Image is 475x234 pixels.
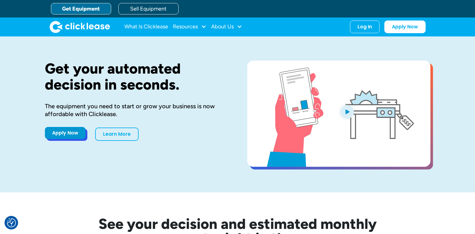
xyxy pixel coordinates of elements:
[95,128,139,141] a: Learn More
[124,21,168,33] a: What Is Clicklease
[211,21,242,33] div: About Us
[50,21,110,33] a: home
[247,61,430,167] a: open lightbox
[45,61,228,93] h1: Get your automated decision in seconds.
[45,102,228,118] div: The equipment you need to start or grow your business is now affordable with Clicklease.
[45,127,86,139] a: Apply Now
[358,24,372,30] div: Log In
[173,21,206,33] div: Resources
[7,218,16,227] img: Revisit consent button
[339,103,355,120] img: Blue play button logo on a light blue circular background
[50,21,110,33] img: Clicklease logo
[384,21,426,33] a: Apply Now
[51,3,111,14] a: Get Equipment
[7,218,16,227] button: Consent Preferences
[118,3,179,14] a: Sell Equipment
